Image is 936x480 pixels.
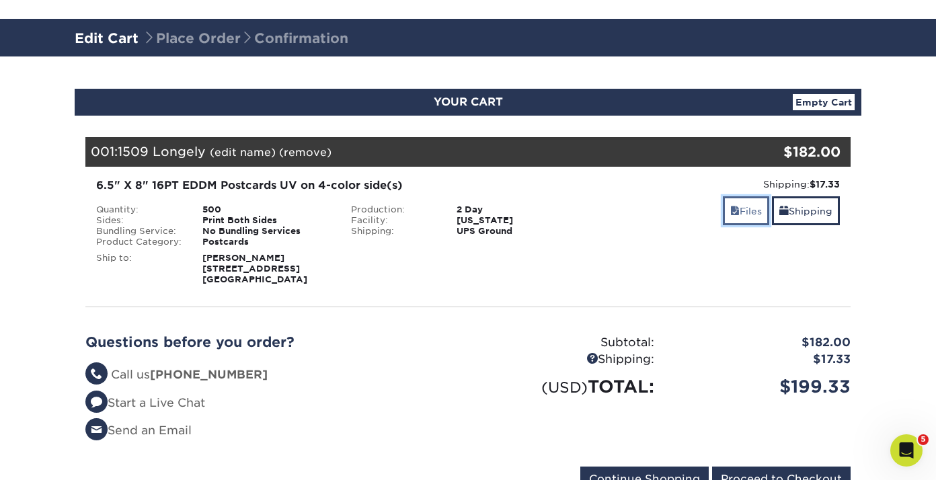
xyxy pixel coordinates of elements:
span: 5 [918,434,929,445]
span: YOUR CART [434,95,503,108]
div: No Bundling Services [192,226,341,237]
a: Shipping [772,196,840,225]
div: $182.00 [723,142,841,162]
li: Call us [85,366,458,384]
span: 1509 Longely [118,144,206,159]
strong: [PHONE_NUMBER] [150,368,268,381]
div: $182.00 [664,334,861,352]
div: Shipping: [341,226,447,237]
span: files [730,206,740,216]
div: Shipping: [605,177,840,191]
div: Subtotal: [468,334,664,352]
div: 001: [85,137,723,167]
strong: $17.33 [810,179,840,190]
div: 2 Day [446,204,595,215]
div: Production: [341,204,447,215]
div: Bundling Service: [86,226,192,237]
div: Product Category: [86,237,192,247]
div: TOTAL: [468,374,664,399]
div: Ship to: [86,253,192,285]
div: UPS Ground [446,226,595,237]
a: Empty Cart [793,94,855,110]
iframe: Intercom live chat [890,434,923,467]
span: Place Order Confirmation [143,30,348,46]
div: [US_STATE] [446,215,595,226]
div: Shipping: [468,351,664,368]
div: Print Both Sides [192,215,341,226]
h2: Questions before you order? [85,334,458,350]
a: (remove) [279,146,331,159]
div: 6.5" X 8" 16PT EDDM Postcards UV on 4-color side(s) [96,177,585,194]
div: Postcards [192,237,341,247]
small: (USD) [541,378,588,396]
div: $17.33 [664,351,861,368]
a: Files [723,196,769,225]
div: Sides: [86,215,192,226]
div: $199.33 [664,374,861,399]
div: 500 [192,204,341,215]
a: Start a Live Chat [85,396,205,409]
a: Edit Cart [75,30,139,46]
a: (edit name) [210,146,276,159]
div: Quantity: [86,204,192,215]
div: Facility: [341,215,447,226]
a: Send an Email [85,424,192,437]
strong: [PERSON_NAME] [STREET_ADDRESS] [GEOGRAPHIC_DATA] [202,253,307,284]
span: shipping [779,206,789,216]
